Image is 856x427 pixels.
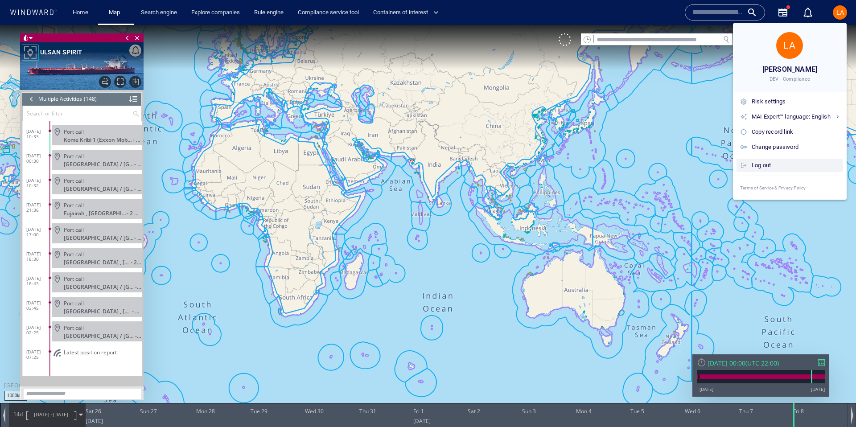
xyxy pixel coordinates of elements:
[26,97,142,122] dl: [DATE] 10:33Port callKome Kribi 1 (Exxon Mobil) , [GEOGRAPHIC_DATA]- a day
[53,386,68,393] span: [DATE]
[26,324,50,335] span: [DATE] 07:25
[793,378,803,402] div: Time: Fri Nov 08 2024 00:00:00 GMT+0200 (Israel Standard Time)
[783,40,796,51] span: LA
[26,103,50,114] span: [DATE] 10:33
[26,122,142,146] dl: [DATE] 00:30Port call[GEOGRAPHIC_DATA] / [GEOGRAPHIC_DATA] , [GEOGRAPHIC_DATA]- 4 days
[26,226,50,237] span: [DATE] 18:30
[135,259,142,265] span: - a day
[9,378,85,401] div: 14d[DATE] -[DATE]
[26,146,142,171] dl: [DATE] 10:32Port call[GEOGRAPHIC_DATA] / [GEOGRAPHIC_DATA] , [GEOGRAPHIC_DATA]- 2 days
[196,378,215,392] div: Mon 28
[811,361,825,367] div: [DATE]
[752,112,840,122] div: MAI Expert™ language: English
[4,366,27,376] div: 1000km
[64,136,142,143] div: Tanjung Bin / Port Tanjung Pelepas , Malaysia- 4 days
[700,361,713,367] div: [DATE]
[38,67,82,81] div: Multiple Activities
[64,160,134,167] span: [GEOGRAPHIC_DATA] / [GEOGRAPHIC_DATA] , [GEOGRAPHIC_DATA]
[778,8,787,17] div: Filter
[64,209,134,216] span: [GEOGRAPHIC_DATA] / [GEOGRAPHIC_DATA] , [GEOGRAPHIC_DATA]
[745,334,747,342] span: (
[811,8,820,17] div: Legend
[413,392,431,402] div: [DATE]
[251,378,267,392] div: Tue 29
[733,176,847,200] a: Terms of Service & Privacy Policy
[752,97,840,107] div: Risk settings
[743,8,753,18] div: Map Tools
[86,378,101,392] div: Sat 26
[84,67,97,81] div: (148)
[64,300,84,306] span: Port call
[26,220,142,244] dl: [DATE] 18:30Port call[GEOGRAPHIC_DATA] , [GEOGRAPHIC_DATA]- 2 days
[26,201,50,212] span: [DATE] 17:00
[747,334,777,342] span: UTC 22:00
[64,226,84,233] span: Port call
[818,387,849,420] iframe: Chat
[739,378,753,392] div: Thu 7
[64,259,135,265] span: [GEOGRAPHIC_DATA] / [GEOGRAPHIC_DATA] , [GEOGRAPHIC_DATA]
[132,283,142,290] span: - a day
[752,142,840,152] div: Change password
[26,293,142,318] dl: [DATE] 02:25Port call[GEOGRAPHIC_DATA] / [GEOGRAPHIC_DATA] , [GEOGRAPHIC_DATA]- a day
[64,177,84,184] span: Port call
[576,378,592,392] div: Mon 4
[64,283,142,290] div: Jurong Island , Singapore- a day
[630,378,644,392] div: Tue 5
[64,160,142,167] div: Tanjung Bin / Port Tanjung Pelepas , Malaysia- 2 days
[26,128,50,139] span: [DATE] 00:30
[359,378,376,392] div: Thu 31
[64,185,127,192] span: Fujairah , [GEOGRAPHIC_DATA]
[134,136,142,143] span: - 4 days
[64,234,142,241] div: Jurong Island , Singapore- 2 days
[413,378,424,392] div: Fri 1
[64,185,142,192] div: Fujairah , United Arab Emirates- 2 days
[64,201,84,208] span: Port call
[134,209,142,216] span: - 4 days
[794,8,803,17] div: Map Display
[64,234,131,241] span: [GEOGRAPHIC_DATA] , [GEOGRAPHIC_DATA]
[468,378,480,392] div: Sat 2
[12,386,24,393] span: Path Length
[26,300,50,310] span: [DATE] 02:25
[522,378,536,392] div: Sun 3
[64,324,117,331] span: Latest position report
[697,334,825,342] div: [DATE] 00:00(UTC 22:00)
[64,111,142,118] div: Kome Kribi 1 (Exxon Mobil) , Cameroon- a day
[770,76,810,83] span: DEV - Compliance
[64,152,84,159] span: Port call
[559,8,571,21] div: Click to show unselected vessels
[697,333,706,342] div: Reset Time
[64,136,134,143] span: [GEOGRAPHIC_DATA] / [GEOGRAPHIC_DATA] , [GEOGRAPHIC_DATA]
[64,308,135,314] span: [GEOGRAPHIC_DATA] / [GEOGRAPHIC_DATA] , [GEOGRAPHIC_DATA]
[305,378,324,392] div: Wed 30
[26,171,142,195] dl: [DATE] 21:36Port callFujairah , [GEOGRAPHIC_DATA]- 2 days
[64,111,133,118] span: Kome Kribi 1 (Exxon Mobil) , [GEOGRAPHIC_DATA]
[127,185,142,192] span: - 2 days
[760,8,770,18] button: Create an AOI.
[26,269,142,293] dl: [DATE] 03:45Port call[GEOGRAPHIC_DATA] , [GEOGRAPHIC_DATA]- a day
[26,244,142,269] dl: [DATE] 16:43Port call[GEOGRAPHIC_DATA] / [GEOGRAPHIC_DATA] , [GEOGRAPHIC_DATA]- a day
[64,250,84,257] span: Port call
[135,308,142,314] span: - a day
[752,127,840,137] div: Copy record link
[26,318,142,342] dl: [DATE] 07:25Latest position report
[131,234,142,241] span: - 2 days
[40,22,82,33] a: ULSAN SPIRIT
[26,195,142,220] dl: [DATE] 17:00Port call[GEOGRAPHIC_DATA] / [GEOGRAPHIC_DATA] , [GEOGRAPHIC_DATA]- 4 days
[26,250,50,261] span: [DATE] 16:43
[64,283,132,290] span: [GEOGRAPHIC_DATA] , [GEOGRAPHIC_DATA]
[685,378,700,392] div: Wed 6
[26,177,50,188] span: [DATE] 21:36
[752,160,840,170] div: Log out
[762,63,818,76] span: [PERSON_NAME]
